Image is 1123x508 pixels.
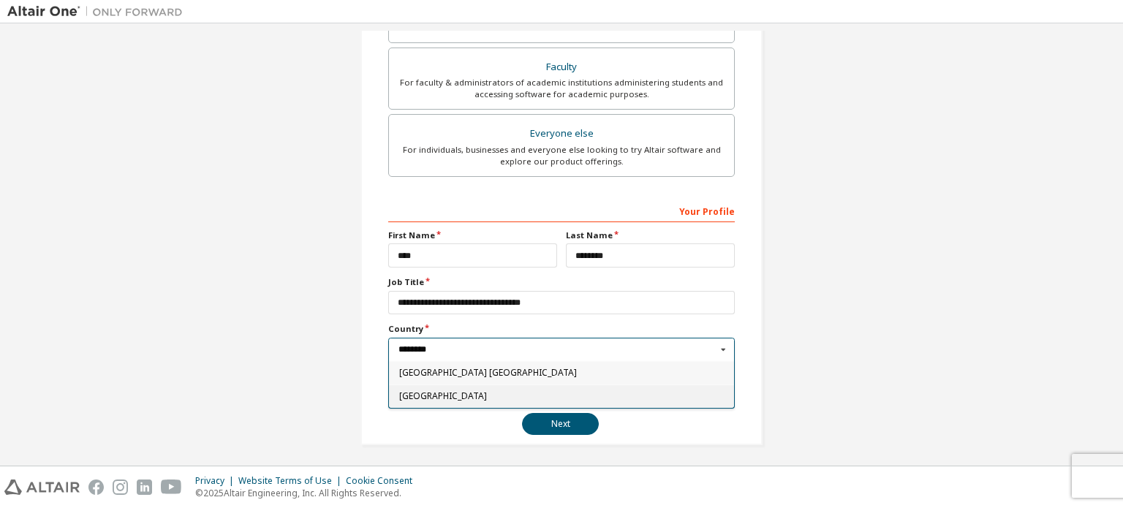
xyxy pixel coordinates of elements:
label: Last Name [566,230,735,241]
span: [GEOGRAPHIC_DATA] [GEOGRAPHIC_DATA] [399,368,725,377]
button: Next [522,413,599,435]
img: linkedin.svg [137,479,152,495]
img: youtube.svg [161,479,182,495]
div: For faculty & administrators of academic institutions administering students and accessing softwa... [398,77,725,100]
div: Cookie Consent [346,475,421,487]
div: Website Terms of Use [238,475,346,487]
div: Faculty [398,57,725,77]
div: For individuals, businesses and everyone else looking to try Altair software and explore our prod... [398,144,725,167]
div: Privacy [195,475,238,487]
img: facebook.svg [88,479,104,495]
img: instagram.svg [113,479,128,495]
p: © 2025 Altair Engineering, Inc. All Rights Reserved. [195,487,421,499]
span: [GEOGRAPHIC_DATA] [399,392,725,401]
label: Job Title [388,276,735,288]
label: Country [388,323,735,335]
div: Your Profile [388,199,735,222]
img: Altair One [7,4,190,19]
div: Everyone else [398,124,725,144]
label: First Name [388,230,557,241]
img: altair_logo.svg [4,479,80,495]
